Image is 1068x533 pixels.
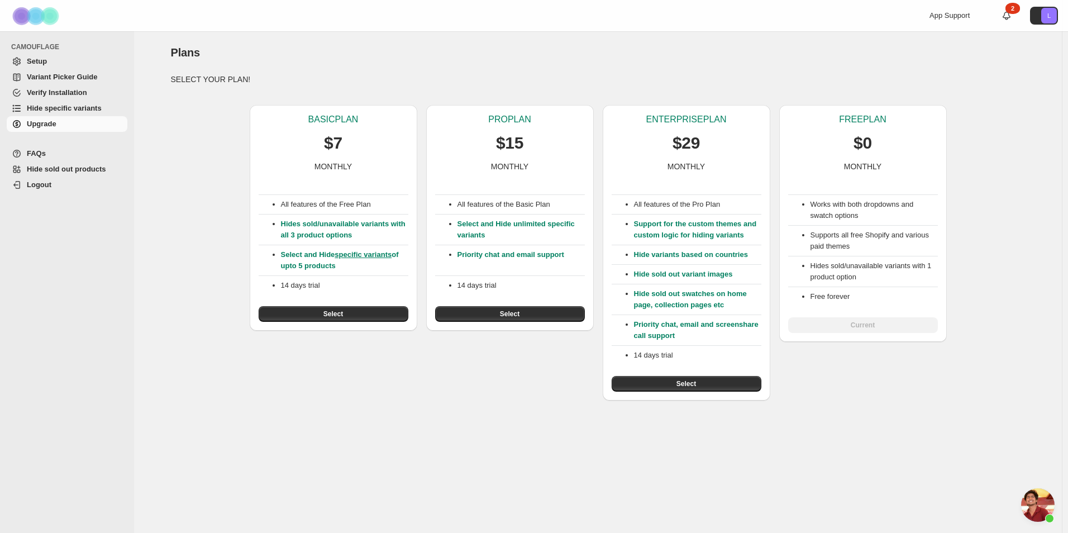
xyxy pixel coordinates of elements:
li: Free forever [810,291,938,302]
a: Setup [7,54,127,69]
button: Avatar with initials L [1030,7,1058,25]
a: Hide specific variants [7,101,127,116]
p: $7 [324,132,342,154]
a: Logout [7,177,127,193]
a: Hide sold out products [7,161,127,177]
span: Select [676,379,696,388]
button: Select [435,306,585,322]
p: Support for the custom themes and custom logic for hiding variants [634,218,761,241]
a: Verify Installation [7,85,127,101]
p: $0 [854,132,872,154]
p: MONTHLY [667,161,705,172]
a: Upgrade [7,116,127,132]
button: Select [612,376,761,392]
p: All features of the Pro Plan [634,199,761,210]
p: All features of the Basic Plan [457,199,585,210]
div: 2 [1005,3,1020,14]
span: Select [500,310,519,318]
p: $15 [496,132,523,154]
p: BASIC PLAN [308,114,359,125]
p: Hides sold/unavailable variants with all 3 product options [281,218,408,241]
p: Hide variants based on countries [634,249,761,260]
a: 2 [1001,10,1012,21]
span: CAMOUFLAGE [11,42,128,51]
span: Plans [171,46,200,59]
li: Works with both dropdowns and swatch options [810,199,938,221]
span: Hide sold out products [27,165,106,173]
span: FAQs [27,149,46,158]
a: specific variants [335,250,392,259]
li: Supports all free Shopify and various paid themes [810,230,938,252]
div: Chat öffnen [1021,488,1055,522]
span: Setup [27,57,47,65]
p: Priority chat and email support [457,249,585,272]
p: Select and Hide of upto 5 products [281,249,408,272]
span: Upgrade [27,120,56,128]
p: SELECT YOUR PLAN! [171,74,1026,85]
text: L [1047,12,1051,19]
span: Variant Picker Guide [27,73,97,81]
button: Select [259,306,408,322]
span: Verify Installation [27,88,87,97]
span: Hide specific variants [27,104,102,112]
span: Avatar with initials L [1041,8,1057,23]
p: MONTHLY [844,161,881,172]
p: All features of the Free Plan [281,199,408,210]
a: Variant Picker Guide [7,69,127,85]
span: Logout [27,180,51,189]
p: 14 days trial [457,280,585,291]
p: Select and Hide unlimited specific variants [457,218,585,241]
span: Select [323,310,343,318]
li: Hides sold/unavailable variants with 1 product option [810,260,938,283]
p: Hide sold out variant images [634,269,761,280]
p: FREE PLAN [839,114,886,125]
span: App Support [929,11,970,20]
img: Camouflage [9,1,65,31]
p: Priority chat, email and screenshare call support [634,319,761,341]
p: Hide sold out swatches on home page, collection pages etc [634,288,761,311]
p: PRO PLAN [488,114,531,125]
p: 14 days trial [281,280,408,291]
a: FAQs [7,146,127,161]
p: MONTHLY [314,161,352,172]
p: $29 [673,132,700,154]
p: MONTHLY [491,161,528,172]
p: ENTERPRISE PLAN [646,114,726,125]
p: 14 days trial [634,350,761,361]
